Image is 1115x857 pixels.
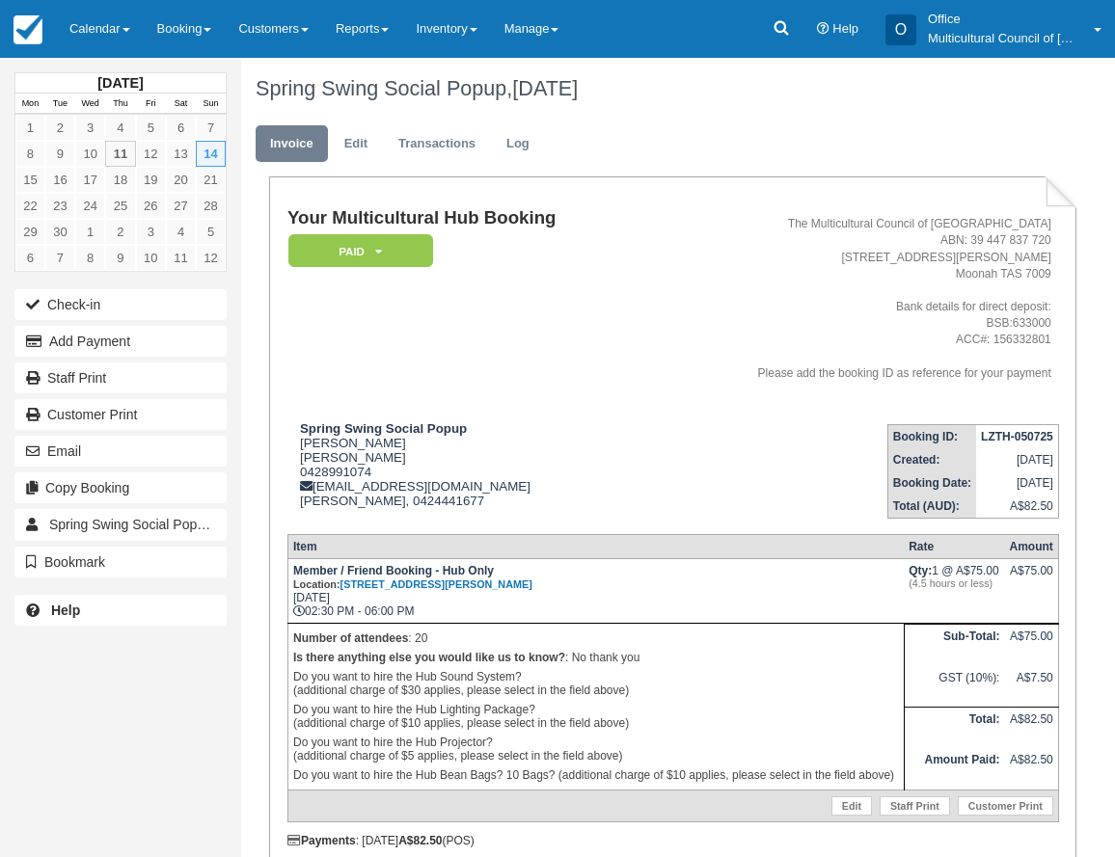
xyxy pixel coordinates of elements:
[287,233,426,269] a: Paid
[887,471,976,495] th: Booking Date:
[136,193,166,219] a: 26
[981,430,1053,443] strong: LZTH-050725
[293,651,565,664] strong: Is there anything else you would like us to know?
[880,796,950,816] a: Staff Print
[136,141,166,167] a: 12
[904,748,1004,790] th: Amount Paid:
[15,193,45,219] a: 22
[166,193,196,219] a: 27
[75,115,105,141] a: 3
[256,125,328,163] a: Invoice
[14,399,227,430] a: Customer Print
[293,700,899,733] p: Do you want to hire the Hub Lighting Package? (additional charge of $10 applies, please select in...
[45,115,75,141] a: 2
[1004,534,1058,558] th: Amount
[45,94,75,115] th: Tue
[293,667,899,700] p: Do you want to hire the Hub Sound System? (additional charge of $30 applies, please select in the...
[45,167,75,193] a: 16
[15,245,45,271] a: 6
[196,193,226,219] a: 28
[904,666,1004,708] td: GST (10%):
[293,648,899,667] p: : No thank you
[293,765,899,785] p: Do you want to hire the Hub Bean Bags? 10 Bags? (additional charge of $10 applies, please select ...
[14,472,227,503] button: Copy Booking
[832,21,858,36] span: Help
[105,115,135,141] a: 4
[909,577,999,589] em: (4.5 hours or less)
[49,517,212,532] span: Spring Swing Social Popup
[75,193,105,219] a: 24
[654,216,1051,381] address: The Multicultural Council of [GEOGRAPHIC_DATA] ABN: 39 447 837 720 [STREET_ADDRESS][PERSON_NAME] ...
[287,534,904,558] th: Item
[166,94,196,115] th: Sat
[105,193,135,219] a: 25
[340,578,532,590] a: [STREET_ADDRESS][PERSON_NAME]
[105,167,135,193] a: 18
[196,167,226,193] a: 21
[166,245,196,271] a: 11
[15,219,45,245] a: 29
[909,564,932,577] strong: Qty
[928,10,1082,29] p: Office
[105,219,135,245] a: 2
[136,167,166,193] a: 19
[97,75,143,91] strong: [DATE]
[256,77,1063,100] h1: Spring Swing Social Popup,
[45,141,75,167] a: 9
[196,115,226,141] a: 7
[196,141,226,167] a: 14
[287,834,1059,847] div: : [DATE] (POS)
[136,245,166,271] a: 10
[817,23,829,36] i: Help
[14,436,227,467] button: Email
[928,29,1082,48] p: Multicultural Council of [GEOGRAPHIC_DATA]
[105,245,135,271] a: 9
[287,558,904,623] td: [DATE] 02:30 PM - 06:00 PM
[105,141,135,167] a: 11
[14,326,227,357] button: Add Payment
[1004,708,1058,749] td: A$82.50
[904,558,1004,623] td: 1 @ A$75.00
[196,94,226,115] th: Sun
[287,421,646,508] div: [PERSON_NAME] [PERSON_NAME] 0428991074 [EMAIL_ADDRESS][DOMAIN_NAME] [PERSON_NAME], 0424441677
[75,94,105,115] th: Wed
[166,141,196,167] a: 13
[75,245,105,271] a: 8
[75,219,105,245] a: 1
[288,234,433,268] em: Paid
[75,141,105,167] a: 10
[1004,625,1058,666] td: A$75.00
[293,631,408,645] strong: Number of attendees
[45,245,75,271] a: 7
[904,708,1004,749] th: Total:
[904,534,1004,558] th: Rate
[1009,564,1052,593] div: A$75.00
[14,15,42,44] img: checkfront-main-nav-mini-logo.png
[831,796,872,816] a: Edit
[45,193,75,219] a: 23
[15,94,45,115] th: Mon
[105,94,135,115] th: Thu
[14,509,227,540] a: Spring Swing Social Popup 1
[14,362,227,393] a: Staff Print
[216,517,234,534] span: 1
[287,208,646,228] h1: Your Multicultural Hub Booking
[14,289,227,320] button: Check-in
[196,219,226,245] a: 5
[904,625,1004,666] th: Sub-Total:
[887,448,976,471] th: Created:
[1004,748,1058,790] td: A$82.50
[330,125,382,163] a: Edit
[512,76,578,100] span: [DATE]
[293,733,899,765] p: Do you want to hire the Hub Projector? (additional charge of $5 applies, please select in the fie...
[1004,666,1058,708] td: A$7.50
[976,448,1058,471] td: [DATE]
[45,219,75,245] a: 30
[293,564,532,591] strong: Member / Friend Booking - Hub Only
[196,245,226,271] a: 12
[51,603,80,618] b: Help
[136,219,166,245] a: 3
[887,495,976,519] th: Total (AUD):
[15,167,45,193] a: 15
[293,578,532,590] small: Location:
